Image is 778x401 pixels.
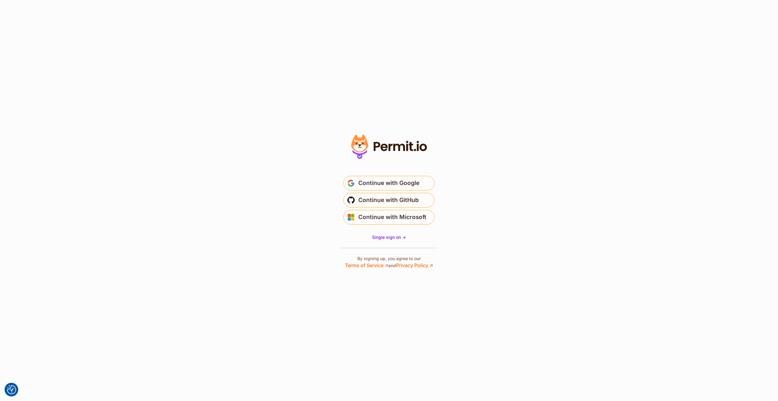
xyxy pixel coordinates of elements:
[343,210,435,225] button: Continue with Microsoft
[343,176,435,190] button: Continue with Google
[345,256,433,269] p: By signing up, you agree to our and
[396,262,433,268] a: Privacy Policy ↗
[358,212,426,222] span: Continue with Microsoft
[358,195,419,205] span: Continue with GitHub
[345,262,388,268] a: Terms of Service ↗
[358,178,419,188] span: Continue with Google
[343,193,435,207] button: Continue with GitHub
[372,234,406,240] a: Single sign on ->
[7,385,16,394] img: Revisit consent button
[7,385,16,394] button: Consent Preferences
